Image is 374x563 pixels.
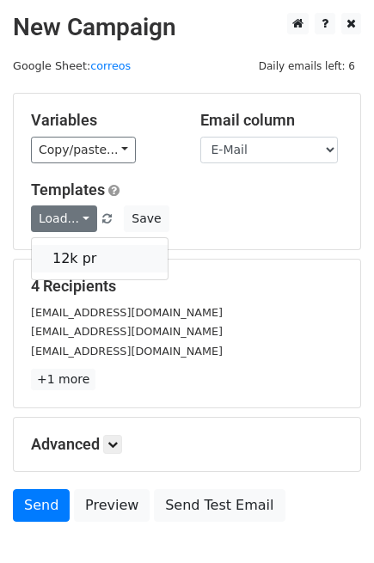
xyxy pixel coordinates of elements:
a: Send [13,489,70,522]
h2: New Campaign [13,13,361,42]
small: [EMAIL_ADDRESS][DOMAIN_NAME] [31,306,223,319]
a: Copy/paste... [31,137,136,163]
h5: Variables [31,111,175,130]
h5: Advanced [31,435,343,454]
a: +1 more [31,369,95,390]
a: correos [90,59,131,72]
a: Load... [31,205,97,232]
a: 12k pr [32,245,168,272]
span: Daily emails left: 6 [253,57,361,76]
small: [EMAIL_ADDRESS][DOMAIN_NAME] [31,345,223,358]
small: [EMAIL_ADDRESS][DOMAIN_NAME] [31,325,223,338]
a: Daily emails left: 6 [253,59,361,72]
button: Save [124,205,169,232]
small: Google Sheet: [13,59,131,72]
a: Preview [74,489,150,522]
a: Templates [31,181,105,199]
div: Widget de chat [288,480,374,563]
h5: Email column [200,111,344,130]
iframe: Chat Widget [288,480,374,563]
h5: 4 Recipients [31,277,343,296]
a: Send Test Email [154,489,285,522]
